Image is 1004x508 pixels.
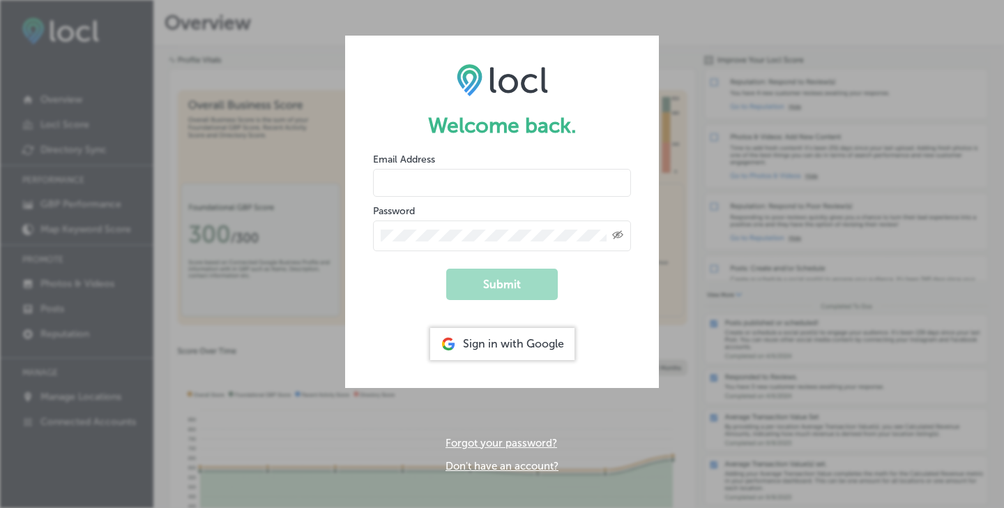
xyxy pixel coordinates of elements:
[446,437,557,449] a: Forgot your password?
[373,113,631,138] h1: Welcome back.
[373,205,415,217] label: Password
[373,154,435,165] label: Email Address
[457,63,548,96] img: LOCL logo
[612,230,623,242] span: Toggle password visibility
[446,269,558,300] button: Submit
[446,460,558,472] a: Don't have an account?
[430,328,575,360] div: Sign in with Google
